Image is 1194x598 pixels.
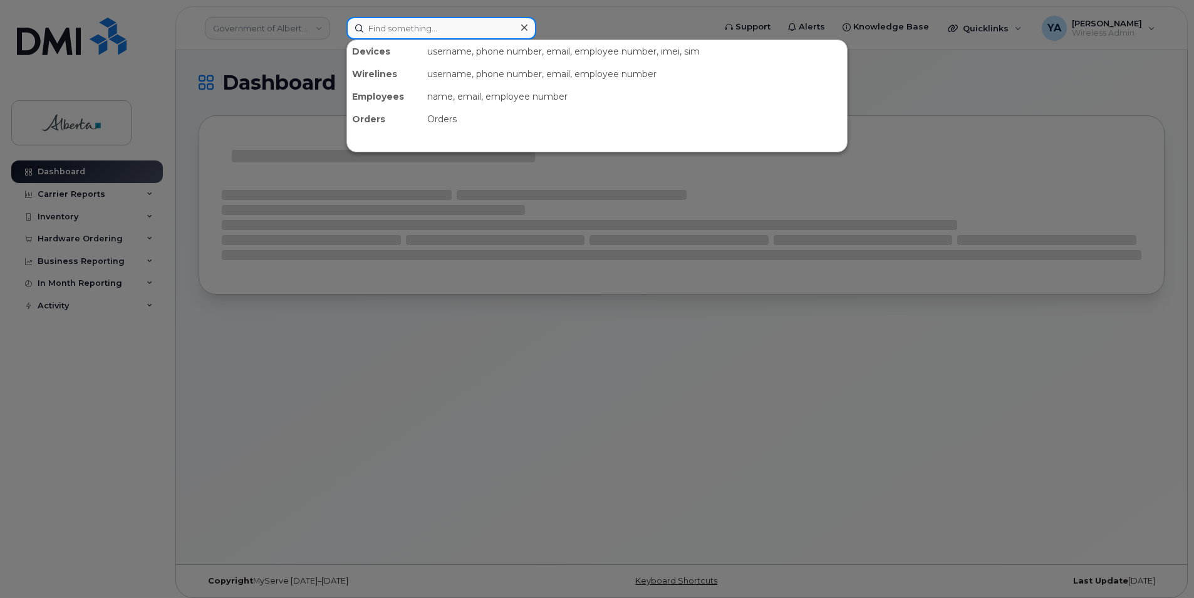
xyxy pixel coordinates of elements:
[347,108,422,130] div: Orders
[422,40,847,63] div: username, phone number, email, employee number, imei, sim
[422,85,847,108] div: name, email, employee number
[347,40,422,63] div: Devices
[422,108,847,130] div: Orders
[422,63,847,85] div: username, phone number, email, employee number
[347,85,422,108] div: Employees
[347,63,422,85] div: Wirelines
